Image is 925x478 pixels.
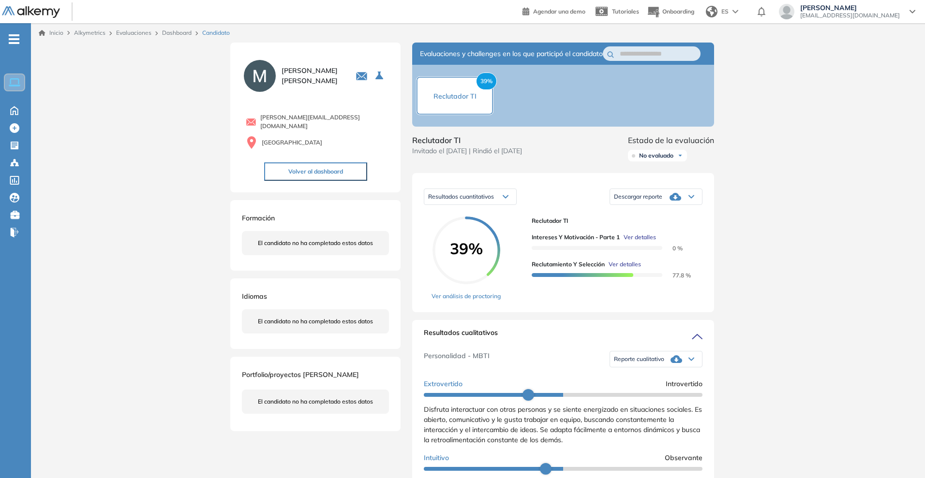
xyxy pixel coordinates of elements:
span: ES [721,7,729,16]
span: Intuitivo [424,453,449,463]
span: No evaluado [639,152,673,159]
span: Invitado el [DATE] | Rindió el [DATE] [412,146,522,156]
span: Portfolio/proyectos [PERSON_NAME] [242,370,359,379]
iframe: Chat Widget [877,432,925,478]
span: Onboarding [662,8,694,15]
a: Evaluaciones [116,29,151,36]
span: 0 % [661,245,683,252]
button: Onboarding [647,1,694,22]
button: Ver detalles [620,233,656,242]
span: [PERSON_NAME] [800,4,900,12]
img: Logo [2,6,60,18]
span: Ver detalles [624,233,656,242]
span: [EMAIL_ADDRESS][DOMAIN_NAME] [800,12,900,19]
span: Reclutamiento y Selección [532,260,605,269]
span: [PERSON_NAME][EMAIL_ADDRESS][DOMAIN_NAME] [260,113,389,130]
span: El candidato no ha completado estos datos [258,239,373,247]
span: Idiomas [242,292,267,301]
span: Resultados cualitativos [424,328,498,343]
span: Extrovertido [424,379,462,389]
a: Agendar una demo [522,5,585,16]
img: arrow [732,10,738,14]
span: Descargar reporte [614,193,662,201]
span: 39% [476,72,497,90]
div: Widget de chat [877,432,925,478]
img: world [706,6,717,17]
span: Formación [242,214,275,222]
span: [PERSON_NAME] [PERSON_NAME] [282,66,344,86]
span: Introvertido [666,379,702,389]
span: Intereses y Motivación - Parte 1 [532,233,620,242]
span: Alkymetrics [74,29,105,36]
span: Estado de la evaluación [628,134,714,146]
span: [GEOGRAPHIC_DATA] [262,138,322,147]
span: 77.8 % [661,272,691,279]
span: Disfruta interactuar con otras personas y se siente energizado en situaciones sociales. Es abiert... [424,405,702,444]
span: El candidato no ha completado estos datos [258,317,373,326]
a: Dashboard [162,29,192,36]
span: Reporte cualitativo [614,355,664,363]
a: Inicio [39,29,63,37]
span: 39% [433,241,500,256]
span: Agendar una demo [533,8,585,15]
span: Reclutador TI [532,217,695,225]
span: Observante [665,453,702,463]
button: Ver detalles [605,260,641,269]
span: Resultados cuantitativos [428,193,494,200]
img: Ícono de flecha [677,153,683,159]
img: PROFILE_MENU_LOGO_USER [242,58,278,94]
span: El candidato no ha completado estos datos [258,397,373,406]
span: Tutoriales [612,8,639,15]
i: - [9,38,19,40]
span: Personalidad - MBTI [424,351,490,367]
span: Reclutador TI [412,134,522,146]
span: Reclutador TI [433,92,477,101]
span: Candidato [202,29,230,37]
button: Seleccione la evaluación activa [372,67,389,85]
span: Ver detalles [609,260,641,269]
a: Ver análisis de proctoring [432,292,501,301]
span: Evaluaciones y challenges en los que participó el candidato [420,49,603,59]
button: Volver al dashboard [264,162,367,181]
